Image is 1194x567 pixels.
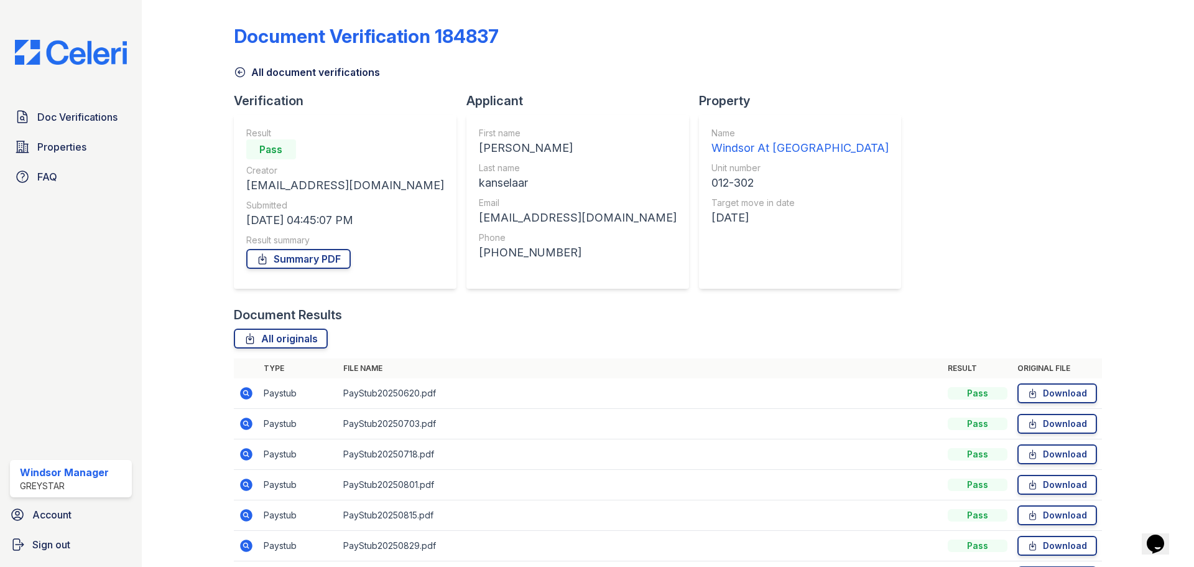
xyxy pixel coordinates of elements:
[1012,358,1102,378] th: Original file
[948,418,1007,430] div: Pass
[1017,414,1097,434] a: Download
[246,212,444,229] div: [DATE] 04:45:07 PM
[259,439,338,470] td: Paystub
[948,540,1007,552] div: Pass
[479,232,677,244] div: Phone
[1017,475,1097,495] a: Download
[5,532,137,557] a: Sign out
[338,409,943,439] td: PayStub20250703.pdf
[234,25,499,47] div: Document Verification 184837
[711,209,889,227] div: [DATE]
[10,105,132,129] a: Doc Verifications
[37,169,57,184] span: FAQ
[479,174,677,192] div: kanselaar
[1017,383,1097,403] a: Download
[948,448,1007,461] div: Pass
[711,162,889,174] div: Unit number
[10,134,132,159] a: Properties
[338,500,943,531] td: PayStub20250815.pdf
[246,249,351,269] a: Summary PDF
[1017,505,1097,525] a: Download
[246,199,444,212] div: Submitted
[259,531,338,561] td: Paystub
[1017,536,1097,556] a: Download
[259,470,338,500] td: Paystub
[479,244,677,261] div: [PHONE_NUMBER]
[5,502,137,527] a: Account
[259,500,338,531] td: Paystub
[711,127,889,157] a: Name Windsor At [GEOGRAPHIC_DATA]
[338,358,943,378] th: File name
[948,387,1007,400] div: Pass
[479,139,677,157] div: [PERSON_NAME]
[711,197,889,209] div: Target move in date
[479,197,677,209] div: Email
[711,139,889,157] div: Windsor At [GEOGRAPHIC_DATA]
[259,409,338,439] td: Paystub
[37,139,86,154] span: Properties
[943,358,1012,378] th: Result
[234,65,380,80] a: All document verifications
[32,507,72,522] span: Account
[259,358,338,378] th: Type
[5,40,137,65] img: CE_Logo_Blue-a8612792a0a2168367f1c8372b55b34899dd931a85d93a1a3d3e32e68fde9ad4.png
[711,127,889,139] div: Name
[37,110,118,124] span: Doc Verifications
[948,509,1007,522] div: Pass
[246,234,444,246] div: Result summary
[338,470,943,500] td: PayStub20250801.pdf
[1017,444,1097,464] a: Download
[234,329,328,349] a: All originals
[20,465,109,480] div: Windsor Manager
[479,209,677,227] div: [EMAIL_ADDRESS][DOMAIN_NAME]
[10,164,132,189] a: FAQ
[234,306,342,324] div: Document Results
[246,177,444,194] div: [EMAIL_ADDRESS][DOMAIN_NAME]
[466,92,699,110] div: Applicant
[711,174,889,192] div: 012-302
[338,439,943,470] td: PayStub20250718.pdf
[32,537,70,552] span: Sign out
[1142,517,1182,555] iframe: chat widget
[338,531,943,561] td: PayStub20250829.pdf
[479,127,677,139] div: First name
[246,164,444,177] div: Creator
[246,127,444,139] div: Result
[20,480,109,492] div: Greystar
[234,92,466,110] div: Verification
[246,139,296,159] div: Pass
[338,378,943,409] td: PayStub20250620.pdf
[948,479,1007,491] div: Pass
[699,92,911,110] div: Property
[259,378,338,409] td: Paystub
[479,162,677,174] div: Last name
